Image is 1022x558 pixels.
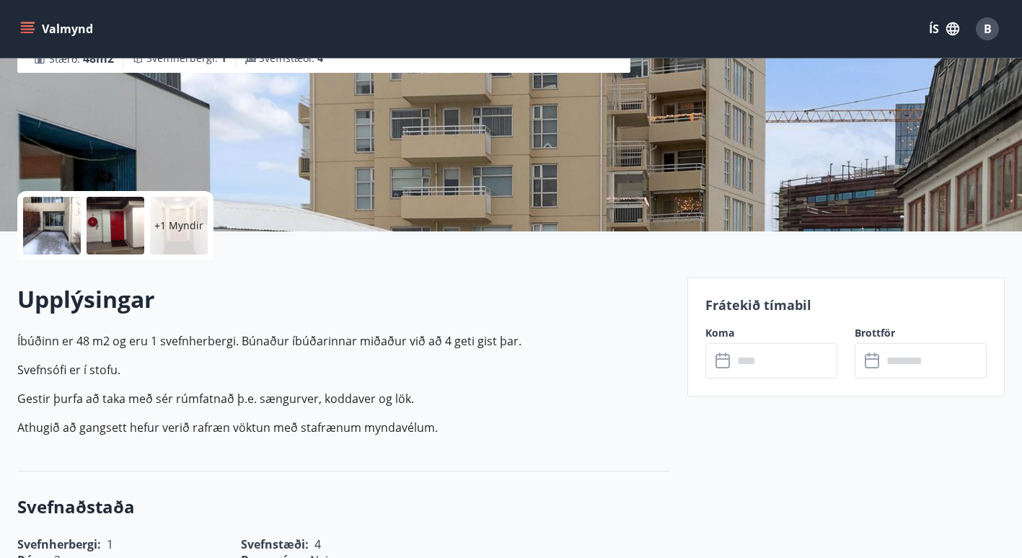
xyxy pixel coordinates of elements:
p: Athugið að gangsett hefur verið rafræn vöktun með stafrænum myndavélum. [17,419,670,436]
span: Svefnstæði : [259,51,323,66]
h2: Upplýsingar [17,283,670,315]
button: B [970,12,1005,46]
label: Brottför [855,326,987,340]
p: Svefnsófi er í stofu. [17,361,670,378]
p: Íbúðinn er 48 m2 og eru 1 svefnherbergi. Búnaður íbúðarinnar miðaður við að 4 geti gist þar. [17,332,670,350]
h3: Svefnaðstaða [17,495,670,519]
p: +1 Myndir [154,218,203,233]
label: Koma [705,326,837,340]
p: Frátekið tímabil [705,296,987,314]
span: B [984,21,992,37]
p: Gestir þurfa að taka með sér rúmfatnað þ.e. sængurver, koddaver og lök. [17,390,670,407]
button: menu [17,16,99,42]
span: Svefnherbergi : [146,51,226,66]
span: Stærð : [49,50,114,67]
button: ÍS [921,16,967,42]
span: 48 m2 [83,50,114,66]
